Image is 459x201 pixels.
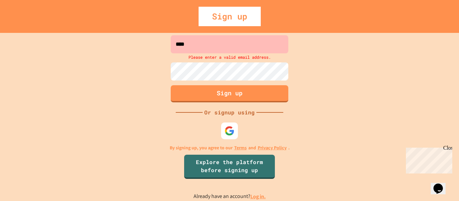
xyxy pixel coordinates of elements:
[3,3,46,43] div: Chat with us now!Close
[258,144,287,151] a: Privacy Policy
[224,126,235,136] img: google-icon.svg
[170,144,290,151] p: By signing up, you agree to our and .
[403,145,452,173] iframe: chat widget
[199,7,261,26] div: Sign up
[250,193,266,200] a: Log in.
[169,53,290,61] div: Please enter a valid email address.
[194,192,266,201] p: Already have an account?
[234,144,247,151] a: Terms
[171,85,288,102] button: Sign up
[203,108,256,116] div: Or signup using
[431,174,452,194] iframe: chat widget
[184,155,275,179] a: Explore the platform before signing up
